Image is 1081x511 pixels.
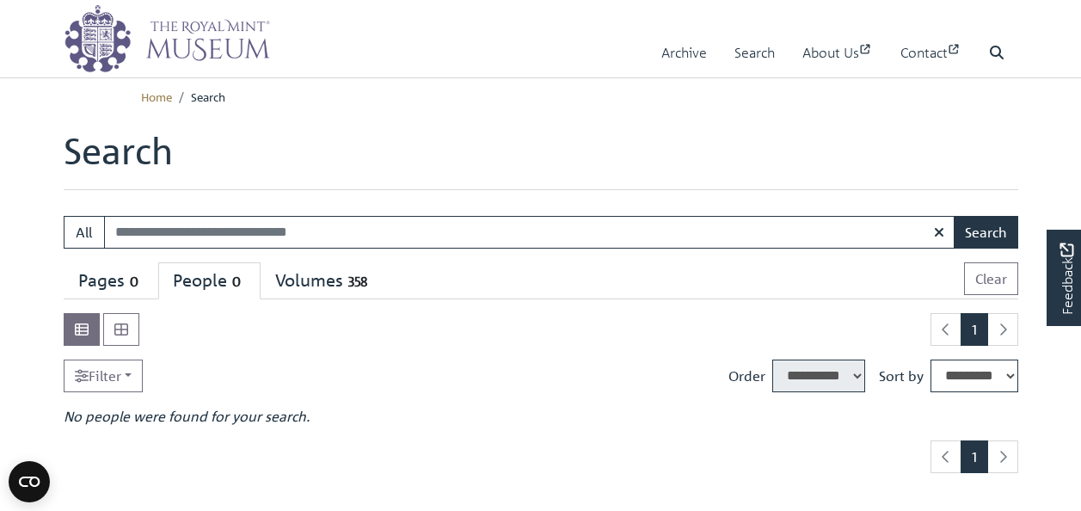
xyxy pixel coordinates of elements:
[734,28,775,77] a: Search
[924,440,1018,473] nav: pagination
[104,216,955,249] input: Enter one or more search terms...
[961,440,988,473] span: Goto page 1
[64,360,143,392] a: Filter
[275,270,372,292] div: Volumes
[173,270,246,292] div: People
[1047,230,1081,326] a: Would you like to provide feedback?
[954,216,1018,249] button: Search
[125,272,144,292] span: 0
[728,366,765,386] label: Order
[961,313,988,346] span: Goto page 1
[900,28,961,77] a: Contact
[931,313,961,346] li: Previous page
[64,4,270,73] img: logo_wide.png
[964,262,1018,295] button: Clear
[141,89,172,104] a: Home
[661,28,707,77] a: Archive
[879,366,924,386] label: Sort by
[227,272,246,292] span: 0
[931,440,961,473] li: Previous page
[64,408,310,425] em: No people were found for your search.
[802,28,873,77] a: About Us
[9,461,50,502] button: Open CMP widget
[343,272,372,292] span: 358
[78,270,144,292] div: Pages
[191,89,225,104] span: Search
[64,216,105,249] button: All
[924,313,1018,346] nav: pagination
[1056,243,1077,315] span: Feedback
[64,129,1018,189] h1: Search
